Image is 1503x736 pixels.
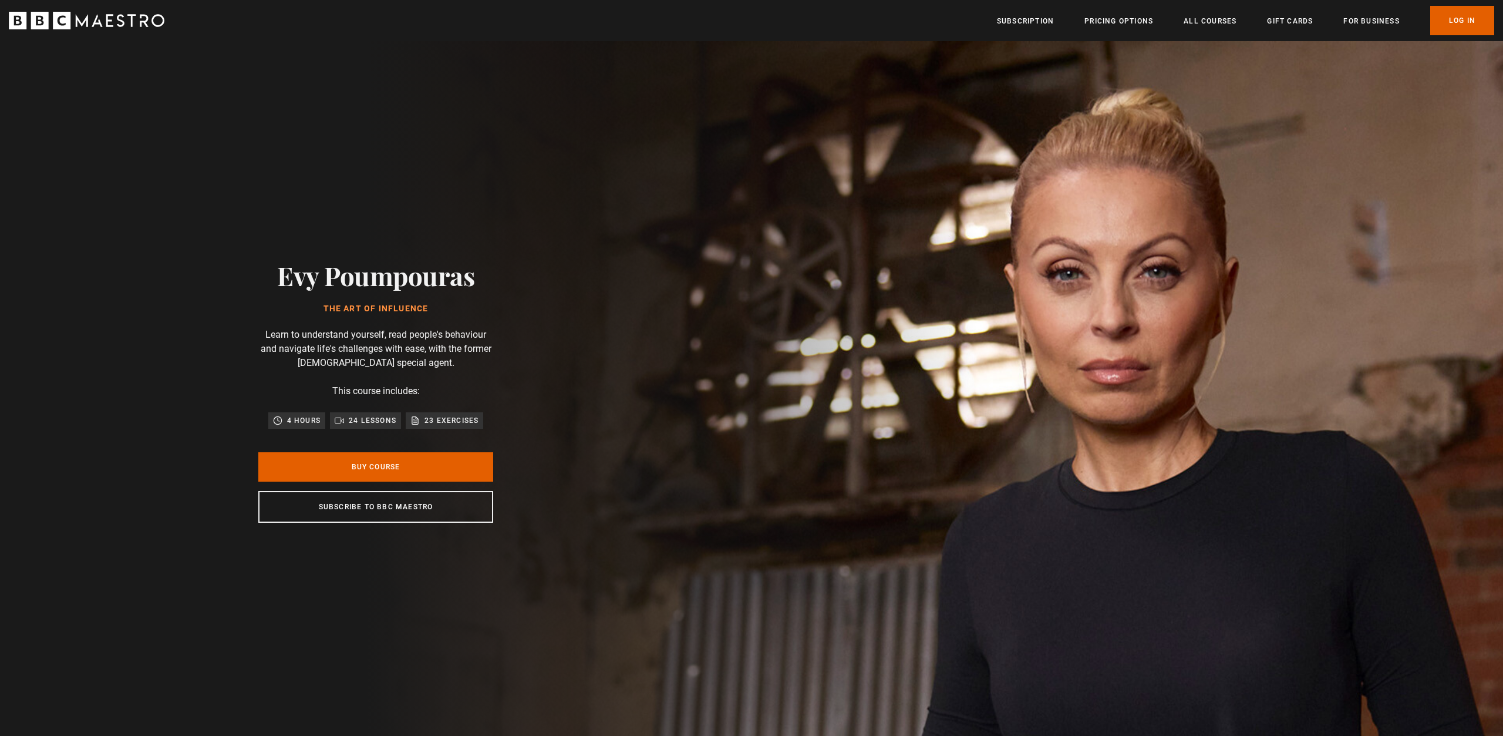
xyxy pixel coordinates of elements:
a: Subscription [997,15,1054,27]
p: 24 lessons [349,415,396,426]
a: Gift Cards [1267,15,1313,27]
svg: BBC Maestro [9,12,164,29]
a: Pricing Options [1084,15,1153,27]
a: Subscribe to BBC Maestro [258,491,493,523]
p: 23 exercises [424,415,478,426]
h1: The Art of Influence [277,304,474,314]
p: Learn to understand yourself, read people's behaviour and navigate life's challenges with ease, w... [258,328,493,370]
a: For business [1343,15,1399,27]
p: 4 hours [287,415,321,426]
h2: Evy Poumpouras [277,260,474,290]
a: Buy Course [258,452,493,482]
nav: Primary [997,6,1494,35]
p: This course includes: [332,384,420,398]
a: Log In [1430,6,1494,35]
a: All Courses [1184,15,1236,27]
